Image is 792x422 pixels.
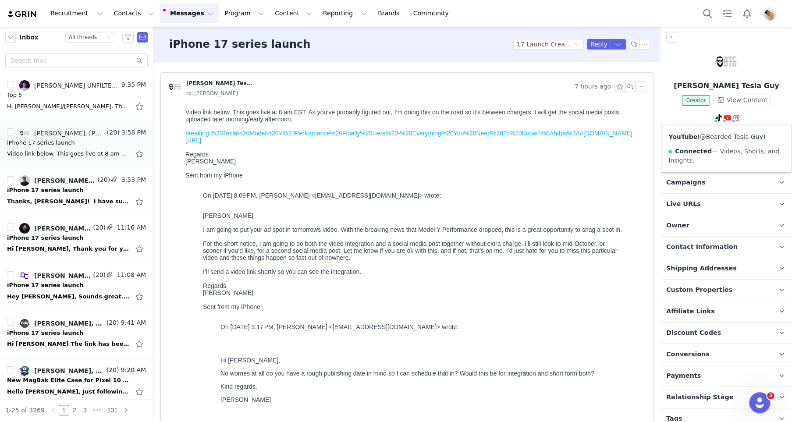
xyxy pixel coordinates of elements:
[19,318,105,329] a: [PERSON_NAME], [PERSON_NAME] PMR
[7,376,130,385] div: New MagBak Elite Case for Pixel 10 Pro / XL – Let's Collaborate!
[7,186,84,195] div: iPhone 17 series launch
[137,32,148,43] span: Send Email
[21,121,443,128] div: I am going to put your ad spot in tomorrows video. With the breaking news that Model Y Performanc...
[48,405,59,415] li: Previous Page
[80,405,90,415] li: 3
[587,39,611,50] button: Reply
[697,133,765,140] span: ( )
[7,387,130,396] div: Hello Nadia, Just following up to see if you had the chance to check out the preview link that I ...
[34,82,120,89] div: [PERSON_NAME] UNFILTERD
[90,405,104,415] span: •••
[7,138,75,147] div: iPhone 17 series launch
[7,234,84,242] div: iPhone 17 series launch
[19,365,30,376] img: e0832157-4547-4199-b5a0-c1120707ae76--s.jpg
[7,340,130,348] div: Hi Nadia The link has been updated and is that url connected to my affiliate account? It will be ...
[5,53,148,67] input: Search mail
[96,175,110,184] span: (20)
[318,4,372,23] button: Reporting
[123,408,128,413] i: icon: right
[19,175,96,186] a: [PERSON_NAME], [PERSON_NAME]
[666,221,689,231] span: Owner
[517,39,572,49] div: 17 Launch Creator Email Blast
[59,405,69,415] li: 1
[21,184,443,191] div: [PERSON_NAME]
[7,329,84,337] div: iPhone 17 series launch
[666,371,701,381] span: Payments
[91,270,106,280] span: (20)
[373,4,407,23] a: Brands
[105,405,120,415] a: 131
[666,242,738,252] span: Contact Information
[733,114,740,121] img: instagram.svg
[717,4,737,23] a: Tasks
[7,245,130,253] div: Hi Nadia, Thank you for your email. I will share the carousel post on Thursday. Best, Nori Le mar...
[168,80,182,94] img: a2a62033-adf5-4cd0-a3c1-40539972e694.jpg
[34,320,105,327] div: [PERSON_NAME], [PERSON_NAME] PMR
[59,405,69,415] a: 1
[109,4,159,23] button: Contacts
[39,265,426,272] p: No worries at all do you have a rough publishing date in mind so I can schedule that in? Would th...
[21,135,443,156] div: For the short notice, I am going to do both the video integration and a social media post togethe...
[34,272,91,279] div: [PERSON_NAME], [PERSON_NAME]
[698,4,717,23] button: Search
[5,405,45,415] li: 1-25 of 3269
[21,177,443,184] div: Regards
[700,133,763,140] a: @Bearded Tesla Guy
[661,81,792,91] p: [PERSON_NAME] Tesla Guy
[666,328,721,338] span: Discount Codes
[69,405,80,415] li: 2
[666,350,710,359] span: Conversions
[45,4,108,23] button: Recruitment
[757,7,785,21] button: Profile
[136,57,142,64] i: icon: search
[39,218,426,232] blockquote: On [DATE] 3:17 PM, [PERSON_NAME] <[EMAIL_ADDRESS][DOMAIN_NAME]> wrote:
[575,82,611,92] span: 7 hours ago
[666,393,734,402] span: Relationship Stage
[39,291,426,298] p: [PERSON_NAME]
[7,281,84,290] div: iPhone 17 series launch
[749,392,770,413] iframe: Intercom live chat
[7,102,130,111] div: Hi Angie/Nadia, The top 5 is out! https://youtu.be/_FbJfZWJBAc Kind regards, Raoul from UNFILTERD...
[666,264,737,273] span: Shipping Addresses
[666,199,701,209] span: Live URLs
[168,80,252,94] a: [PERSON_NAME] Tesla Guy
[737,4,756,23] button: Notifications
[21,107,443,298] div: [PERSON_NAME]
[69,32,97,42] div: All threads
[7,91,22,99] div: Top 5
[270,4,317,23] button: Content
[666,178,705,188] span: Campaigns
[160,4,219,23] button: Messages
[106,35,111,41] i: icon: down
[668,148,779,164] span: — Videos, Shorts, and Insights.
[121,405,131,415] li: Next Page
[675,148,712,155] strong: Connected
[7,292,130,301] div: Hey Nadia, Sounds great. I will aim to have the video preview ready before Oct 17th : ) --- Adria...
[34,177,96,184] div: [PERSON_NAME], [PERSON_NAME]
[4,25,451,39] a: breaking:%20Tesla%20Model%20Y%20Performance%20Finally%20Here%20-%20Everything%20You%20Need%20To%2...
[7,10,38,18] img: grin logo
[4,53,461,60] div: [PERSON_NAME]
[19,223,91,234] a: [PERSON_NAME], [PERSON_NAME]
[90,405,104,415] li: Next 3 Pages
[714,95,771,105] button: View Content
[169,36,310,52] h3: iPhone 17 series launch
[666,285,732,295] span: Custom Properties
[19,365,105,376] a: [PERSON_NAME], [PERSON_NAME]
[51,408,56,413] i: icon: left
[70,405,79,415] a: 2
[186,80,252,87] div: [PERSON_NAME] Tesla Guy
[668,133,697,140] strong: YouTube
[19,318,30,329] img: ece2ed75-d924-4fb0-897e-307f062f0b70--s.jpg
[161,73,653,105] div: [PERSON_NAME] Tesla Guy 7 hours agoto:[PERSON_NAME]
[4,67,461,74] div: Sent from my iPhone
[408,4,458,23] a: Community
[767,392,774,399] span: 3
[19,270,91,281] a: [PERSON_NAME], [PERSON_NAME]
[19,128,30,138] img: a2a62033-adf5-4cd0-a3c1-40539972e694.jpg
[4,4,461,368] body: Video link below. This goes live at 8 am EST. As you’ve probably figured out, I’m doing this on t...
[34,225,91,232] div: [PERSON_NAME], [PERSON_NAME]
[19,80,120,91] a: [PERSON_NAME] UNFILTERD
[19,128,105,138] a: [PERSON_NAME], [PERSON_NAME] Tesla Guy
